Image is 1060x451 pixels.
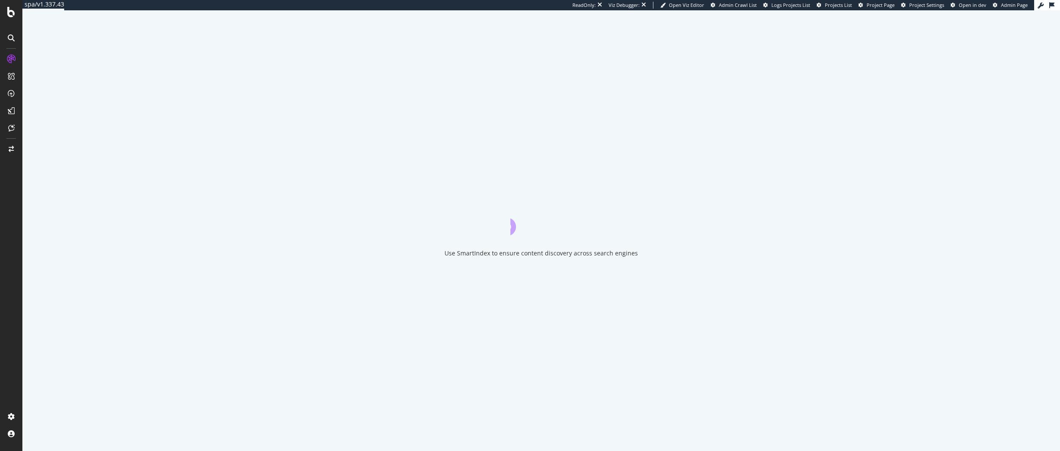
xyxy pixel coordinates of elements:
[1001,2,1028,8] span: Admin Page
[669,2,704,8] span: Open Viz Editor
[825,2,852,8] span: Projects List
[817,2,852,9] a: Projects List
[993,2,1028,9] a: Admin Page
[959,2,986,8] span: Open in dev
[719,2,757,8] span: Admin Crawl List
[867,2,895,8] span: Project Page
[763,2,810,9] a: Logs Projects List
[951,2,986,9] a: Open in dev
[901,2,944,9] a: Project Settings
[445,249,638,258] div: Use SmartIndex to ensure content discovery across search engines
[609,2,640,9] div: Viz Debugger:
[909,2,944,8] span: Project Settings
[510,204,572,235] div: animation
[660,2,704,9] a: Open Viz Editor
[858,2,895,9] a: Project Page
[572,2,596,9] div: ReadOnly:
[711,2,757,9] a: Admin Crawl List
[771,2,810,8] span: Logs Projects List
